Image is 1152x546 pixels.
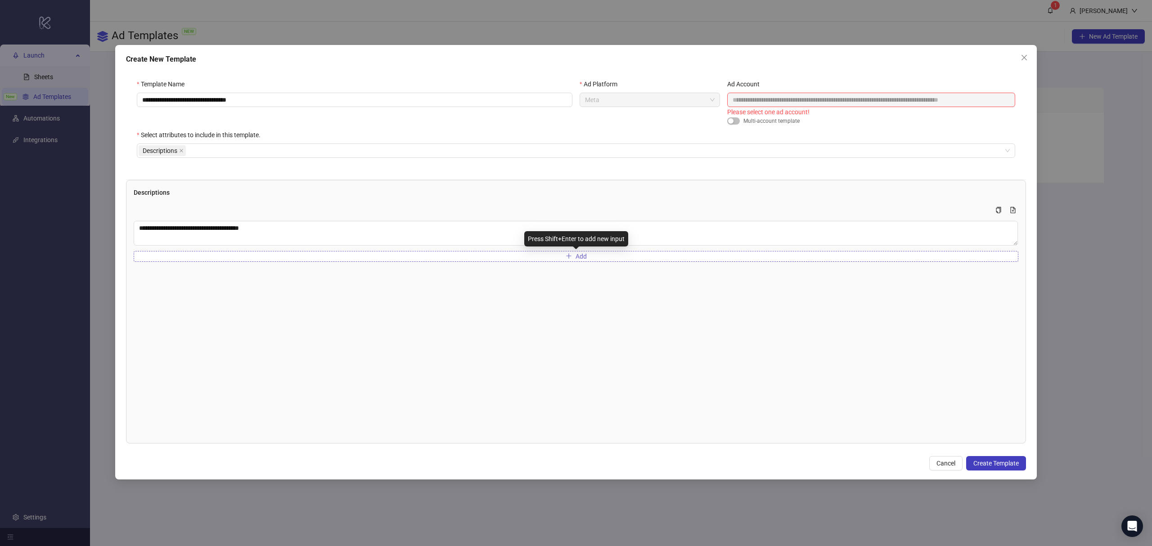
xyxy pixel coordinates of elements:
label: Ad Platform [580,79,623,89]
label: Ad Account [727,79,765,89]
span: Cancel [936,460,955,467]
div: Create New Template [126,54,1026,65]
button: Close [1017,50,1031,65]
input: Ad Account [727,93,1015,107]
div: Multi-text input container - paste or copy values [134,205,1018,262]
input: Template Name [137,93,572,107]
span: Descriptions [139,145,186,156]
div: Open Intercom Messenger [1121,515,1143,537]
span: close [1021,54,1028,61]
span: Descriptions [143,146,177,156]
span: copy [995,207,1002,213]
span: Multi-account template [743,117,800,125]
button: Create Template [966,456,1026,470]
span: close [179,148,184,153]
span: Meta [585,93,715,107]
span: plus [566,253,572,259]
label: Template Name [137,79,190,89]
h4: Descriptions [134,188,1018,197]
div: Please select one ad account! [727,107,1015,117]
div: Press Shift+Enter to add new input [524,231,628,246]
span: file-add [1010,207,1016,213]
button: Add [134,251,1018,262]
button: Cancel [929,456,963,470]
span: Create Template [973,460,1019,467]
label: Select attributes to include in this template. [137,130,266,140]
span: Add [576,253,587,260]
